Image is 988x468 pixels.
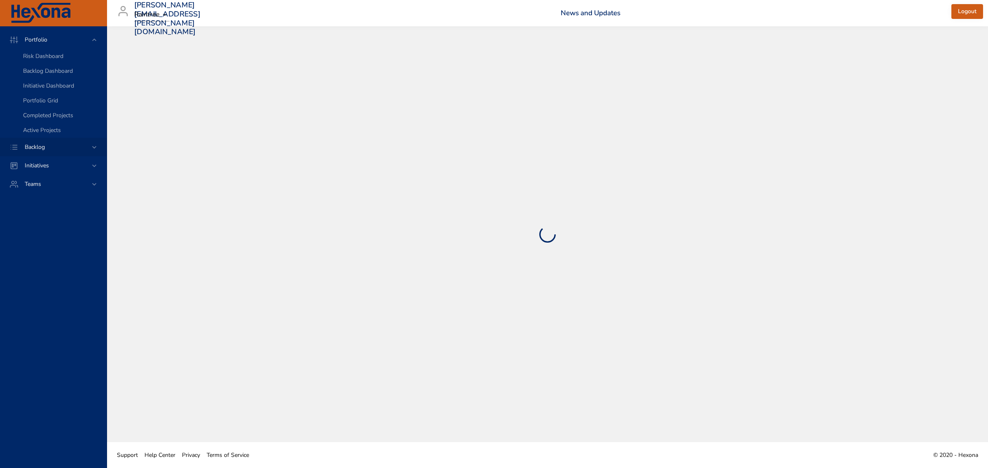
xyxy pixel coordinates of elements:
span: Backlog [18,143,51,151]
div: Raintree [134,8,170,21]
a: News and Updates [561,8,620,18]
span: Logout [958,7,976,17]
span: © 2020 - Hexona [933,451,978,459]
span: Active Projects [23,126,61,134]
span: Privacy [182,451,200,459]
span: Portfolio [18,36,54,44]
a: Support [114,446,141,464]
span: Support [117,451,138,459]
img: Hexona [10,3,72,23]
span: Completed Projects [23,111,73,119]
a: Help Center [141,446,179,464]
span: Backlog Dashboard [23,67,73,75]
span: Portfolio Grid [23,97,58,104]
span: Terms of Service [207,451,249,459]
a: Privacy [179,446,203,464]
h3: [PERSON_NAME][EMAIL_ADDRESS][PERSON_NAME][DOMAIN_NAME] [134,1,200,36]
span: Initiatives [18,162,56,169]
button: Logout [951,4,983,19]
span: Teams [18,180,48,188]
span: Risk Dashboard [23,52,63,60]
span: Help Center [144,451,175,459]
a: Terms of Service [203,446,252,464]
span: Initiative Dashboard [23,82,74,90]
